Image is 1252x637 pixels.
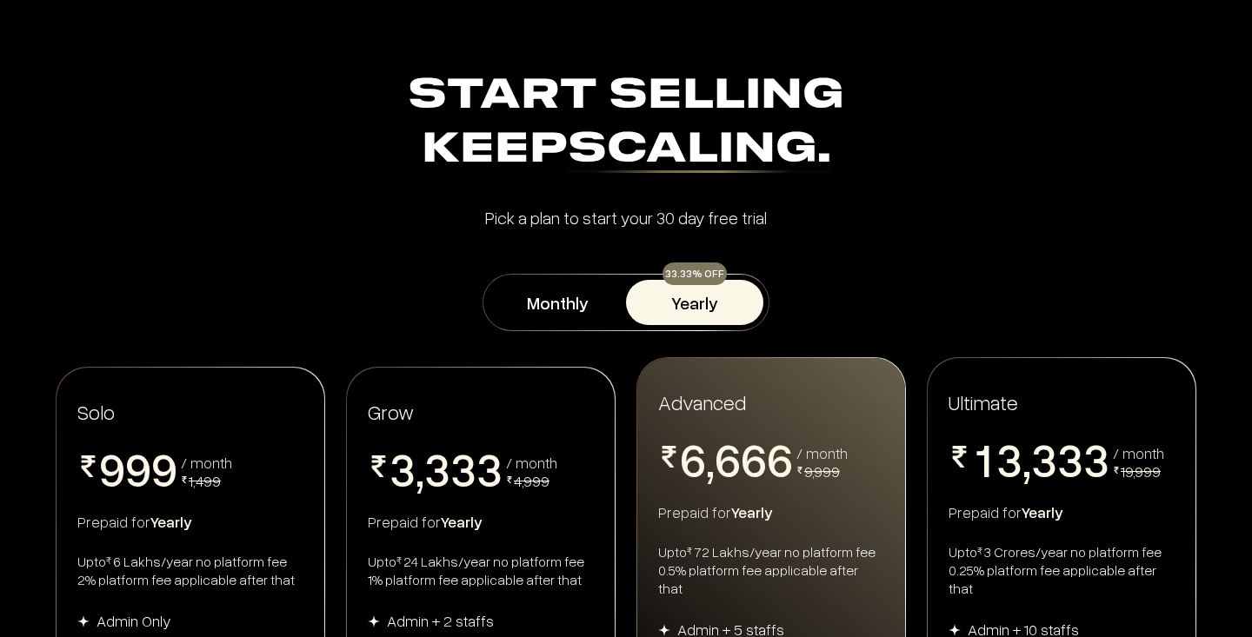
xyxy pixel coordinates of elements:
div: Prepaid for [949,501,1175,522]
img: img [77,615,90,627]
span: 3 [1083,435,1109,482]
span: 4 [1057,482,1083,529]
img: pricing-rupee [77,455,99,477]
span: 7 [767,482,793,529]
div: Prepaid for [658,501,884,522]
div: Prepaid for [368,511,594,532]
span: 4,999 [514,471,549,490]
div: / month [181,455,232,470]
div: Start Selling [63,70,1189,177]
span: 9 [99,445,125,492]
div: Admin Only [97,610,171,631]
span: 4 [390,492,416,539]
img: img [368,615,380,627]
div: Admin + 2 staffs [387,610,494,631]
div: Pick a plan to start your 30 day free trial [63,209,1189,226]
span: 4 [424,492,450,539]
div: Upto 6 Lakhs/year no platform fee 2% platform fee applicable after that [77,553,303,589]
span: 4 [476,492,503,539]
div: / month [796,445,848,461]
span: 9 [125,445,151,492]
img: pricing-rupee [181,476,188,483]
div: / month [1113,445,1164,461]
div: Upto 24 Lakhs/year no platform fee 1% platform fee applicable after that [368,553,594,589]
span: 3 [424,445,450,492]
img: pricing-rupee [949,446,970,468]
div: Upto 3 Crores/year no platform fee 0.25% platform fee applicable after that [949,543,1175,598]
span: 2 [970,482,996,529]
span: 9,999 [804,461,840,481]
div: Scaling. [568,129,831,173]
sup: ₹ [106,554,111,567]
div: Keep [63,123,1189,177]
span: Yearly [1022,502,1063,521]
span: Yearly [731,502,773,521]
span: 1 [970,435,996,482]
div: / month [506,455,557,470]
span: , [1022,435,1031,488]
span: Advanced [658,388,746,415]
img: pricing-rupee [506,476,513,483]
span: 7 [741,482,767,529]
span: 7 [680,482,706,529]
span: 4 [450,492,476,539]
span: 6 [680,435,706,482]
span: 3 [1057,435,1083,482]
span: , [416,445,424,497]
div: 33.33% OFF [663,262,727,285]
span: 6 [715,435,741,482]
span: , [706,435,715,488]
button: Monthly [489,280,626,325]
span: 6 [741,435,767,482]
span: Yearly [150,512,192,531]
span: 4 [1083,482,1109,529]
span: 3 [1031,435,1057,482]
span: Solo [77,399,115,424]
img: pricing-rupee [1113,467,1120,474]
img: pricing-rupee [368,455,390,477]
span: 3 [996,435,1022,482]
sup: ₹ [687,544,692,557]
img: pricing-rupee [796,467,803,474]
span: Grow [368,399,414,424]
span: 7 [715,482,741,529]
div: Upto 72 Lakhs/year no platform fee 0.5% platform fee applicable after that [658,543,884,598]
span: 3 [390,445,416,492]
span: 4 [1031,482,1057,529]
span: 19,999 [1121,461,1161,481]
span: 9 [151,445,177,492]
img: pricing-rupee [658,446,680,468]
img: img [658,624,670,636]
sup: ₹ [396,554,402,567]
span: 4 [996,482,1022,529]
span: 3 [450,445,476,492]
span: 6 [767,435,793,482]
div: Prepaid for [77,511,303,532]
button: Yearly [626,280,763,325]
span: 1,499 [189,471,221,490]
sup: ₹ [977,544,982,557]
span: 3 [476,445,503,492]
span: Yearly [441,512,483,531]
span: Ultimate [949,388,1018,415]
img: img [949,624,961,636]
